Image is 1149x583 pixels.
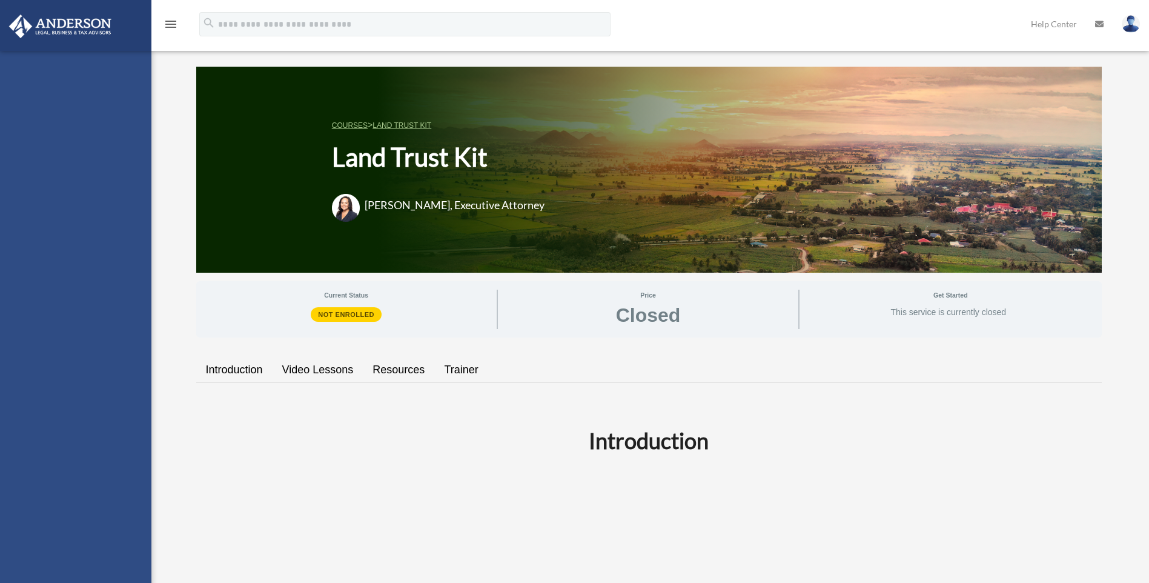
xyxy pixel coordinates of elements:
a: Trainer [434,353,488,387]
i: search [202,16,216,30]
p: > [332,118,560,133]
span: This service is currently closed [891,307,1007,318]
a: COURSES [332,121,368,130]
a: Introduction [196,353,273,387]
a: menu [164,21,178,32]
span: Price [506,290,790,301]
span: Current Status [205,290,488,301]
a: Video Lessons [273,353,363,387]
a: Land Trust Kit [373,121,431,130]
span: Closed [616,305,681,325]
span: Get Started [808,290,1093,301]
h3: [PERSON_NAME], Executive Attorney [365,198,545,213]
h1: Land Trust Kit [332,139,560,175]
h2: Introduction [204,425,1094,456]
span: Not Enrolled [311,307,382,322]
img: Amanda-Wylanda.png [332,194,360,222]
a: Resources [363,353,434,387]
i: menu [164,17,178,32]
img: User Pic [1122,15,1140,33]
img: Anderson Advisors Platinum Portal [5,15,115,38]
